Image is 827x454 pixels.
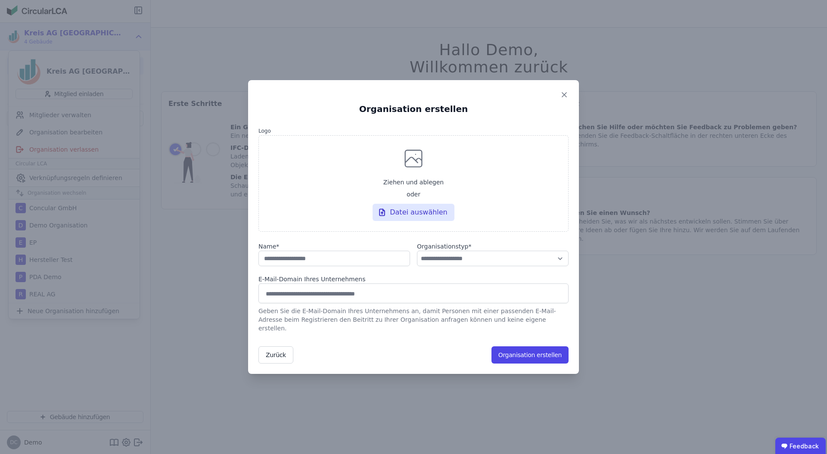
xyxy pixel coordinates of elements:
[258,103,569,115] h6: Organisation erstellen
[417,242,569,251] label: audits.requiredField
[258,275,569,283] div: E-Mail-Domain Ihres Unternehmens
[258,346,293,364] button: Zurück
[258,127,569,134] label: Logo
[383,178,444,187] span: Ziehen und ablegen
[407,190,420,199] span: oder
[258,242,410,251] label: audits.requiredField
[373,204,454,221] div: Datei auswählen
[258,303,569,333] div: Geben Sie die E-Mail-Domain Ihres Unternehmens an, damit Personen mit einer passenden E-Mail-Adre...
[491,346,569,364] button: Organisation erstellen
